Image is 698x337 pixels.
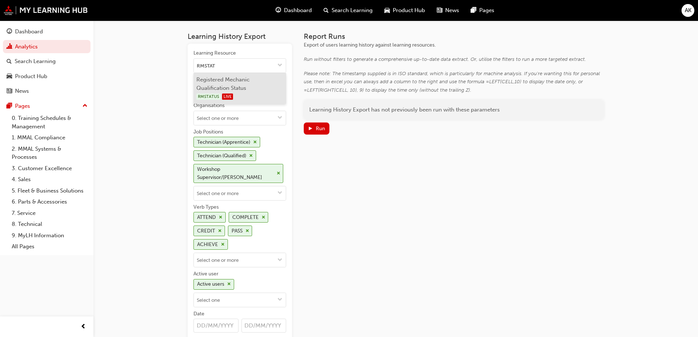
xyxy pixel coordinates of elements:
[194,293,286,307] input: Active userActive userscross-icontoggle menu
[465,3,500,18] a: pages-iconPages
[304,55,604,64] div: Run without filters to generate a comprehensive up-to-date data extract. Or, utilise the filters ...
[197,213,216,222] div: ATTEND
[232,213,259,222] div: COMPLETE
[304,122,329,135] button: Run
[3,70,91,83] a: Product Hub
[196,94,221,100] span: RMSTATUS
[9,185,91,197] a: 5. Fleet & Business Solutions
[9,113,91,132] a: 0. Training Schedules & Management
[218,229,222,233] span: cross-icon
[277,115,282,121] span: down-icon
[81,322,86,331] span: prev-icon
[437,6,442,15] span: news-icon
[378,3,431,18] a: car-iconProduct Hub
[227,282,231,286] span: cross-icon
[249,154,253,158] span: cross-icon
[3,23,91,99] button: DashboardAnalyticsSearch LearningProduct HubNews
[197,152,246,160] div: Technician (Qualified)
[194,253,286,267] input: Verb TypesATTENDcross-iconCOMPLETEcross-iconCREDITcross-iconPASScross-iconACHIEVEcross-icontoggle...
[7,73,12,80] span: car-icon
[197,165,274,182] div: Workshop Supervisor/[PERSON_NAME]
[221,242,225,247] span: cross-icon
[682,4,694,17] button: AK
[316,125,325,132] div: Run
[197,241,218,249] div: ACHIEVE
[197,280,224,289] div: Active users
[193,73,286,104] li: Registered Mechanic Qualification Status
[197,138,250,147] div: Technician (Apprentice)
[274,293,286,307] button: toggle menu
[276,6,281,15] span: guage-icon
[274,59,286,73] button: toggle menu
[7,58,12,65] span: search-icon
[4,6,88,15] img: mmal
[3,55,91,68] a: Search Learning
[304,70,604,95] div: Please note: The timestamp supplied is in ISO standard, which is particularly for machine analysi...
[15,102,30,110] div: Pages
[222,94,233,100] span: LIVE
[219,215,222,220] span: cross-icon
[9,208,91,219] a: 7. Service
[393,6,425,15] span: Product Hub
[445,6,459,15] span: News
[197,227,215,235] div: CREDIT
[3,25,91,39] a: Dashboard
[277,190,282,197] span: down-icon
[194,59,286,73] input: Learning Resourcetoggle menu
[7,88,12,95] span: news-icon
[15,72,47,81] div: Product Hub
[193,50,236,57] div: Learning Resource
[193,319,239,333] input: Date
[277,297,282,303] span: down-icon
[241,319,287,333] input: Date
[7,103,12,110] span: pages-icon
[270,3,318,18] a: guage-iconDashboard
[9,219,91,230] a: 8. Technical
[384,6,390,15] span: car-icon
[324,6,329,15] span: search-icon
[3,40,91,54] a: Analytics
[274,111,286,125] button: toggle menu
[9,196,91,208] a: 6. Parts & Accessories
[277,63,282,69] span: down-icon
[9,230,91,241] a: 9. MyLH Information
[318,3,378,18] a: search-iconSearch Learning
[308,126,313,132] span: play-icon
[193,270,218,278] div: Active user
[193,102,225,109] div: Organisations
[274,186,286,200] button: toggle menu
[304,42,436,48] span: Export of users learning history against learning resources.
[15,57,56,66] div: Search Learning
[332,6,373,15] span: Search Learning
[9,174,91,185] a: 4. Sales
[7,44,12,50] span: chart-icon
[15,28,43,36] div: Dashboard
[431,3,465,18] a: news-iconNews
[9,132,91,143] a: 1. MMAL Compliance
[685,6,691,15] span: AK
[82,101,88,111] span: up-icon
[262,215,265,220] span: cross-icon
[3,99,91,113] button: Pages
[193,204,219,211] div: Verb Types
[284,6,312,15] span: Dashboard
[471,6,476,15] span: pages-icon
[274,253,286,267] button: toggle menu
[9,241,91,252] a: All Pages
[7,29,12,35] span: guage-icon
[232,227,243,235] div: PASS
[304,32,604,41] h3: Report Runs
[277,171,280,176] span: cross-icon
[253,140,257,144] span: cross-icon
[193,310,204,318] div: Date
[194,186,286,200] input: Job PositionsTechnician (Apprentice)cross-iconTechnician (Qualified)cross-iconWorkshop Supervisor...
[193,128,223,136] div: Job Positions
[479,6,494,15] span: Pages
[15,87,29,95] div: News
[9,143,91,163] a: 2. MMAL Systems & Processes
[9,163,91,174] a: 3. Customer Excellence
[277,257,282,264] span: down-icon
[194,111,286,125] input: Organisationstoggle menu
[245,229,249,233] span: cross-icon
